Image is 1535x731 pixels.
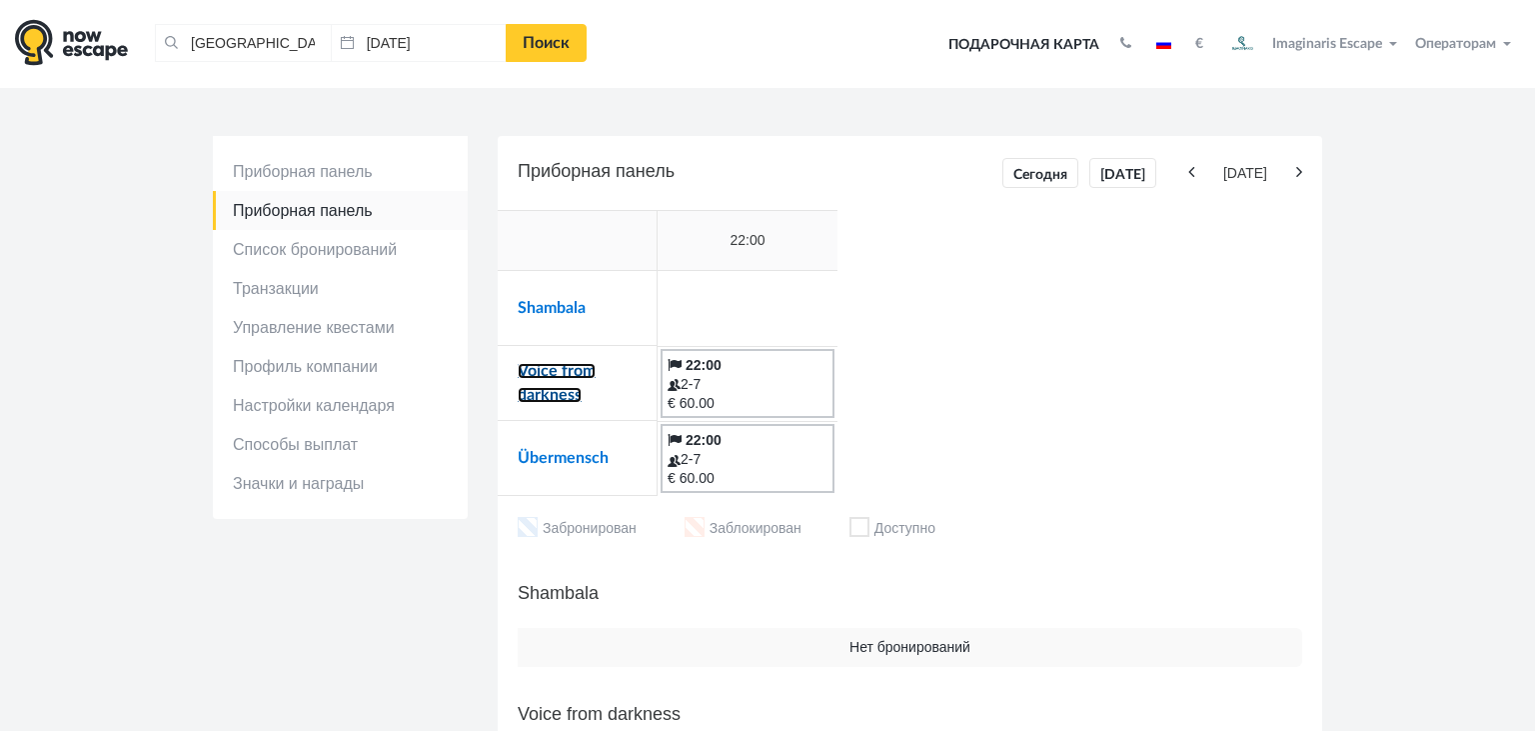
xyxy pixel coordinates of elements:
li: Забронирован [518,517,637,542]
li: Доступно [849,517,935,542]
button: Imaginaris Escape [1218,24,1406,64]
a: Способы выплат [213,425,468,464]
button: € [1185,34,1213,54]
a: Управление квестами [213,308,468,347]
a: [DATE] [1089,158,1156,188]
a: Настройки календаря [213,386,468,425]
img: ru.jpg [1156,39,1171,49]
td: 22:00 [658,211,837,271]
span: Imaginaris Escape [1272,33,1382,51]
img: logo [15,19,128,66]
a: Список бронирований [213,230,468,269]
input: Город или название квеста [155,24,331,62]
h5: Voice from darkness [518,699,1302,729]
div: € 60.00 [668,469,827,488]
h5: Shambala [518,578,1302,608]
div: 2-7 [668,375,827,394]
b: 22:00 [686,357,722,373]
a: Подарочная карта [941,23,1106,67]
h5: Приборная панель [518,156,1302,190]
input: Дата [331,24,507,62]
li: Заблокирован [685,517,801,542]
a: Профиль компании [213,347,468,386]
div: 2-7 [668,450,827,469]
span: [DATE] [1199,164,1291,183]
a: Shambala [518,300,586,316]
a: Приборная панель [213,152,468,191]
a: Сегодня [1002,158,1078,188]
strong: € [1195,37,1203,51]
a: Транзакции [213,269,468,308]
a: 22:00 2-7 € 60.00 [661,349,834,418]
b: 22:00 [686,432,722,448]
a: 22:00 2-7 € 60.00 [661,424,834,493]
a: Поиск [506,24,587,62]
span: Операторам [1415,37,1496,51]
a: Приборная панель [213,191,468,230]
a: Voice from darkness [518,363,596,403]
a: Übermensch [518,450,609,466]
button: Операторам [1410,34,1520,54]
div: € 60.00 [668,394,827,413]
a: Значки и награды [213,464,468,503]
td: Нет бронирований [518,628,1302,667]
